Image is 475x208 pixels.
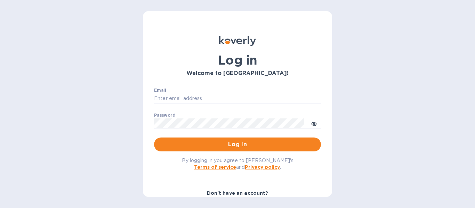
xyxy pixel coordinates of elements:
[182,158,293,170] span: By logging in you agree to [PERSON_NAME]'s and .
[154,138,321,151] button: Log in
[154,70,321,77] h3: Welcome to [GEOGRAPHIC_DATA]!
[154,93,321,104] input: Enter email address
[154,113,175,117] label: Password
[245,164,280,170] a: Privacy policy
[207,190,268,196] b: Don't have an account?
[219,36,256,46] img: Koverly
[154,88,166,92] label: Email
[154,53,321,67] h1: Log in
[194,164,236,170] a: Terms of service
[307,116,321,130] button: toggle password visibility
[160,140,315,149] span: Log in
